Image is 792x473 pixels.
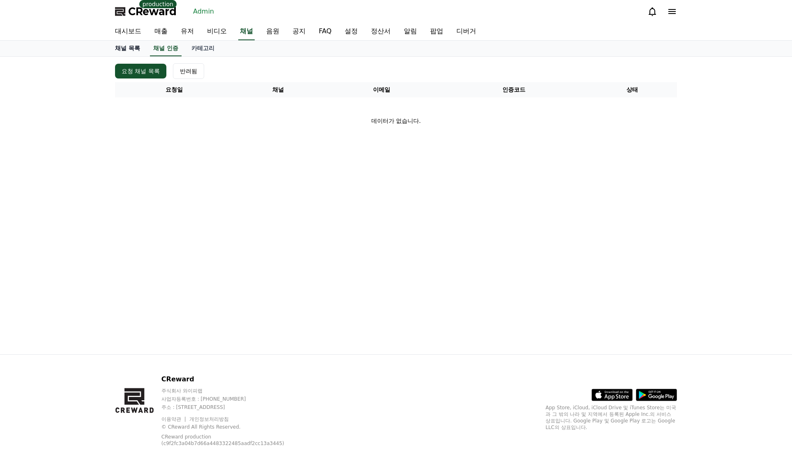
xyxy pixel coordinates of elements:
a: 개인정보처리방침 [189,416,229,422]
a: 팝업 [424,23,450,40]
th: 인증코드 [441,82,587,97]
a: 설정 [338,23,364,40]
a: 채널 목록 [108,41,147,56]
p: CReward [161,374,306,384]
a: 디버거 [450,23,483,40]
p: CReward production (c9f2fc3a04b7d66a4483322485aadf2cc13a3445) [161,434,293,447]
a: 이용약관 [161,416,187,422]
a: 음원 [260,23,286,40]
div: 요청 채널 목록 [122,67,160,75]
span: Settings [122,273,142,279]
a: Admin [190,5,217,18]
span: Home [21,273,35,279]
a: Home [2,261,54,281]
a: 카테고리 [185,41,221,56]
a: 유저 [174,23,200,40]
a: 공지 [286,23,312,40]
div: 반려됨 [180,67,197,75]
a: Messages [54,261,106,281]
p: 주식회사 와이피랩 [161,388,306,394]
th: 채널 [233,82,322,97]
a: 채널 [238,23,255,40]
a: Settings [106,261,158,281]
button: 요청 채널 목록 [115,64,166,78]
span: CReward [128,5,177,18]
td: 데이터가 없습니다. [115,97,677,145]
th: 이메일 [323,82,441,97]
a: 정산서 [364,23,397,40]
a: 매출 [148,23,174,40]
p: App Store, iCloud, iCloud Drive 및 iTunes Store는 미국과 그 밖의 나라 및 지역에서 등록된 Apple Inc.의 서비스 상표입니다. Goo... [546,404,677,431]
a: 대시보드 [108,23,148,40]
a: 알림 [397,23,424,40]
th: 상태 [587,82,677,97]
p: © CReward All Rights Reserved. [161,424,306,430]
th: 요청일 [115,82,233,97]
a: 비디오 [200,23,233,40]
a: FAQ [312,23,338,40]
button: 반려됨 [173,63,204,79]
a: CReward [115,5,177,18]
p: 주소 : [STREET_ADDRESS] [161,404,306,411]
a: 채널 인증 [150,41,182,56]
p: 사업자등록번호 : [PHONE_NUMBER] [161,396,306,402]
span: Messages [68,273,92,280]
